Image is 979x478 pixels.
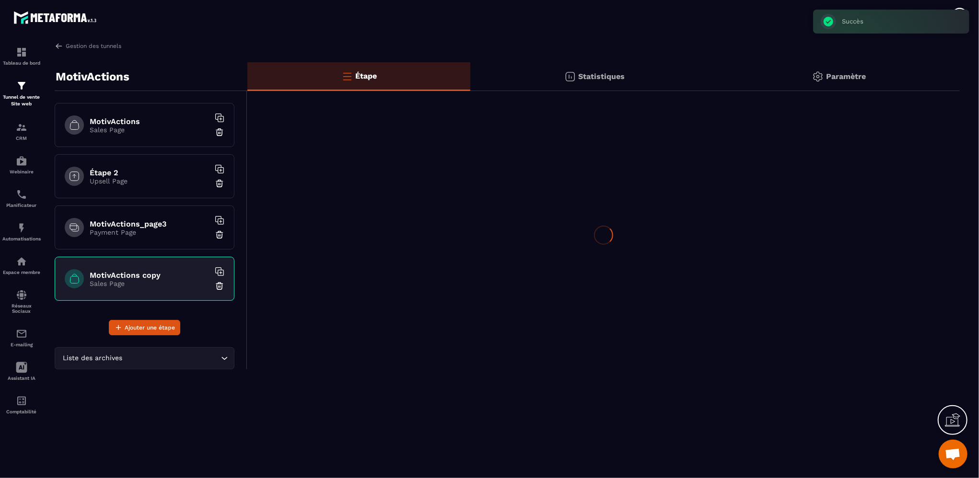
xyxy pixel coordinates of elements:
[90,280,210,287] p: Sales Page
[90,168,210,177] h6: Étape 2
[16,256,27,267] img: automations
[16,122,27,133] img: formation
[564,71,576,82] img: stats.20deebd0.svg
[2,60,41,66] p: Tableau de bord
[2,236,41,241] p: Automatisations
[55,347,234,369] div: Search for option
[2,94,41,107] p: Tunnel de vente Site web
[2,114,41,148] a: formationformationCRM
[578,72,625,81] p: Statistiques
[125,323,175,332] span: Ajouter une étape
[2,169,41,174] p: Webinaire
[16,328,27,340] img: email
[2,39,41,73] a: formationformationTableau de bord
[16,155,27,167] img: automations
[55,42,63,50] img: arrow
[13,9,100,26] img: logo
[2,388,41,421] a: accountantaccountantComptabilité
[826,72,866,81] p: Paramètre
[2,282,41,321] a: social-networksocial-networkRéseaux Sociaux
[109,320,180,335] button: Ajouter une étape
[2,303,41,314] p: Réseaux Sociaux
[90,271,210,280] h6: MotivActions copy
[16,189,27,200] img: scheduler
[2,148,41,182] a: automationsautomationsWebinaire
[90,177,210,185] p: Upsell Page
[2,409,41,414] p: Comptabilité
[16,46,27,58] img: formation
[341,70,353,82] img: bars-o.4a397970.svg
[2,215,41,249] a: automationsautomationsAutomatisations
[2,203,41,208] p: Planificateur
[355,71,377,80] p: Étape
[2,321,41,354] a: emailemailE-mailing
[939,440,967,468] div: Ouvrir le chat
[16,80,27,91] img: formation
[16,395,27,407] img: accountant
[55,42,121,50] a: Gestion des tunnels
[215,179,224,188] img: trash
[2,354,41,388] a: Assistant IA
[812,71,824,82] img: setting-gr.5f69749f.svg
[2,342,41,347] p: E-mailing
[125,353,219,364] input: Search for option
[2,249,41,282] a: automationsautomationsEspace membre
[215,230,224,239] img: trash
[90,219,210,228] h6: MotivActions_page3
[16,289,27,301] img: social-network
[2,73,41,114] a: formationformationTunnel de vente Site web
[215,281,224,291] img: trash
[90,126,210,134] p: Sales Page
[90,117,210,126] h6: MotivActions
[2,136,41,141] p: CRM
[61,353,125,364] span: Liste des archives
[16,222,27,234] img: automations
[56,67,129,86] p: MotivActions
[90,228,210,236] p: Payment Page
[2,270,41,275] p: Espace membre
[2,182,41,215] a: schedulerschedulerPlanificateur
[215,127,224,137] img: trash
[2,376,41,381] p: Assistant IA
